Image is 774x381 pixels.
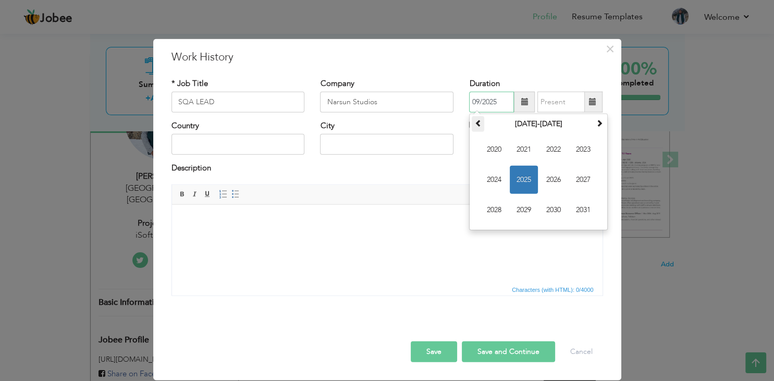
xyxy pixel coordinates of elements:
span: 2029 [510,196,538,224]
span: 2024 [480,166,508,194]
label: City [320,120,334,131]
span: 2022 [539,136,568,164]
button: Save and Continue [462,341,555,362]
h3: Work History [171,49,603,65]
span: 2027 [569,166,597,194]
iframe: Rich Text Editor, workEditor [172,204,603,282]
span: Characters (with HTML): 0/4000 [510,285,596,294]
span: Previous Decade [474,119,482,127]
button: Cancel [560,341,603,362]
a: Insert/Remove Bulleted List [230,188,241,200]
a: Italic [189,188,201,200]
button: Save [411,341,457,362]
div: Statistics [510,285,597,294]
input: From [469,92,514,113]
label: * Job Title [171,78,208,89]
span: × [606,39,615,58]
span: 2030 [539,196,568,224]
input: Present [537,92,585,113]
a: Bold [177,188,188,200]
button: Close [602,40,619,57]
label: Company [320,78,354,89]
label: Country [171,120,199,131]
label: Description [171,163,211,174]
span: 2028 [480,196,508,224]
span: 2026 [539,166,568,194]
a: Insert/Remove Numbered List [217,188,229,200]
span: 2021 [510,136,538,164]
span: 2020 [480,136,508,164]
label: Duration [469,78,499,89]
span: 2025 [510,166,538,194]
span: 2023 [569,136,597,164]
a: Underline [202,188,213,200]
th: Select Decade [484,116,593,132]
span: Next Decade [595,119,603,127]
span: 2031 [569,196,597,224]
